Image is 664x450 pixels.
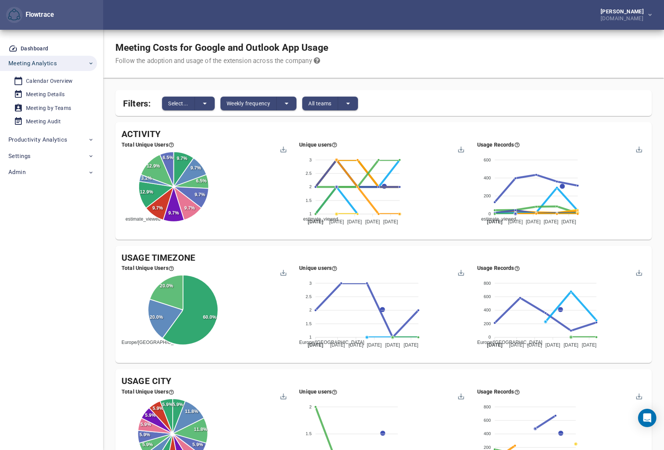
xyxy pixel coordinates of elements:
[121,375,646,388] div: Usage City
[484,157,491,162] tspan: 600
[508,219,523,224] tspan: [DATE]
[293,340,364,345] span: Europe/[GEOGRAPHIC_DATA]
[309,157,312,162] tspan: 3
[26,76,73,86] div: Calendar Overview
[8,9,20,21] img: Flowtrace
[383,219,398,224] tspan: [DATE]
[527,342,542,348] tspan: [DATE]
[635,269,641,275] div: Menu
[484,431,491,436] tspan: 400
[526,219,541,224] tspan: [DATE]
[638,409,656,427] div: Open Intercom Messenger
[115,56,328,66] div: Follow the adoption and usage of the extension across the company
[299,141,337,148] div: Here you can see a trendline of unique users over time.
[471,340,543,345] span: Europe/[GEOGRAPHIC_DATA]
[545,342,560,348] tspan: [DATE]
[116,340,187,345] span: Europe/[GEOGRAPHIC_DATA]
[123,94,151,110] span: Filters:
[309,184,312,189] tspan: 2
[280,392,286,398] div: Menu
[23,10,54,19] div: Flowtrace
[309,308,312,313] tspan: 2
[581,342,596,348] tspan: [DATE]
[8,58,57,68] span: Meeting Analytics
[457,392,464,398] div: Menu
[484,281,491,285] tspan: 800
[8,135,67,145] span: Productivity Analytics
[477,264,520,272] div: Here you can see a trendline of unique records we track over time.
[365,219,380,224] tspan: [DATE]
[308,342,324,348] tspan: [DATE]
[367,342,382,348] tspan: [DATE]
[509,342,524,348] tspan: [DATE]
[308,99,332,108] span: All teams
[220,97,277,110] button: Weekly frequency
[8,167,26,177] span: Admin
[484,294,491,299] tspan: 600
[306,198,312,203] tspan: 1.5
[162,97,215,110] div: split button
[120,216,160,222] span: estimate_viewed
[475,216,516,222] span: estimate_viewed
[484,321,491,326] tspan: 200
[484,308,491,313] tspan: 400
[121,141,174,148] div: Total Unique Users
[404,342,419,348] tspan: [DATE]
[561,219,576,224] tspan: [DATE]
[299,264,337,272] div: Here you can see a trendline of unique users over time.
[299,388,337,395] div: Here you can see a trendline of unique users over time.
[302,97,358,110] div: split button
[308,219,324,224] tspan: [DATE]
[484,405,491,409] tspan: 800
[309,211,312,216] tspan: 1
[588,6,658,23] button: [PERSON_NAME][DOMAIN_NAME]
[601,14,647,21] div: [DOMAIN_NAME]
[121,264,174,272] div: Here's the unique users over the whole time period.
[385,342,400,348] tspan: [DATE]
[484,194,491,198] tspan: 200
[487,219,502,224] tspan: [DATE]
[544,219,559,224] tspan: [DATE]
[26,103,71,113] div: Meeting by Teams
[309,335,312,340] tspan: 1
[635,392,641,398] div: Menu
[306,431,312,436] tspan: 1.5
[484,176,491,180] tspan: 400
[309,281,312,285] tspan: 3
[6,7,54,23] div: Flowtrace
[280,145,286,152] div: Menu
[220,97,296,110] div: split button
[121,128,646,141] div: Activity
[484,418,491,423] tspan: 600
[488,211,491,216] tspan: 0
[168,99,188,108] span: Select...
[21,44,49,53] div: Dashboard
[309,405,312,409] tspan: 2
[487,342,502,348] tspan: [DATE]
[306,294,312,299] tspan: 2.5
[488,335,491,340] tspan: 0
[306,321,312,326] tspan: 1.5
[8,151,31,161] span: Settings
[6,7,23,23] button: Flowtrace
[26,90,65,99] div: Meeting Details
[635,145,641,152] div: Menu
[298,216,338,222] span: estimate_viewed
[477,141,520,148] div: Here you can see a trendline of unique records we track over time.
[121,388,174,395] div: Here's the unique users over the whole time period.
[280,269,286,275] div: Menu
[601,9,647,14] div: [PERSON_NAME]
[306,171,312,176] tspan: 2.5
[347,219,362,224] tspan: [DATE]
[115,42,328,53] h1: Meeting Costs for Google and Outlook App Usage
[349,342,364,348] tspan: [DATE]
[329,219,344,224] tspan: [DATE]
[26,117,61,126] div: Meeting Audit
[330,342,345,348] tspan: [DATE]
[457,145,464,152] div: Menu
[121,252,646,265] div: Usage Timezone
[477,388,520,395] div: Here you can see a trendline of unique records we track over time.
[227,99,270,108] span: Weekly frequency
[484,445,491,450] tspan: 200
